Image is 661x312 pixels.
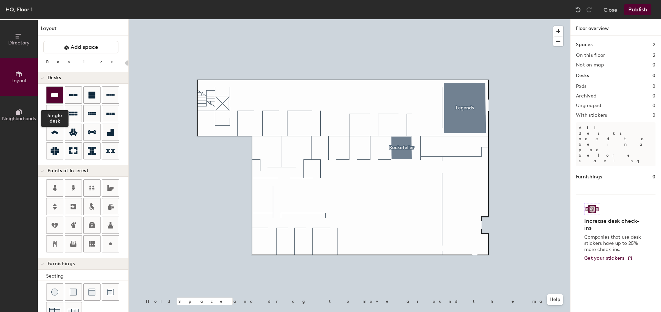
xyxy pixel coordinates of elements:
div: Seating [46,272,128,280]
span: Get your stickers [584,255,625,261]
h2: 2 [653,53,655,58]
span: Points of Interest [48,168,88,174]
h1: Desks [576,72,589,80]
h2: On this floor [576,53,605,58]
span: Layout [11,78,27,84]
button: Add space [43,41,118,53]
h2: Not on map [576,62,604,68]
h2: Ungrouped [576,103,601,108]
p: All desks need to be in a pod before saving [576,122,655,166]
h1: 0 [652,72,655,80]
span: Desks [48,75,61,81]
h1: 0 [652,173,655,181]
h2: 0 [652,93,655,99]
img: Couch (middle) [88,289,95,295]
img: Sticker logo [584,203,600,215]
img: Cushion [70,289,77,295]
p: Companies that use desk stickers have up to 25% more check-ins. [584,234,643,253]
h2: 0 [652,113,655,118]
div: HQ, Floor 1 [6,5,33,14]
h2: Archived [576,93,596,99]
button: Close [604,4,617,15]
button: Stool [46,283,63,301]
img: Couch (corner) [107,289,114,295]
h2: 0 [652,62,655,68]
h2: 0 [652,103,655,108]
h1: Layout [38,25,128,35]
span: Directory [8,40,30,46]
h2: 0 [652,84,655,89]
img: Stool [51,289,58,295]
h1: Spaces [576,41,592,49]
h1: Floor overview [570,19,661,35]
span: Neighborhoods [2,116,36,122]
h1: 2 [653,41,655,49]
div: Resize [46,59,122,64]
img: Undo [575,6,581,13]
button: Publish [624,4,651,15]
span: Add space [71,44,98,51]
h2: With stickers [576,113,607,118]
button: Couch (middle) [83,283,101,301]
h4: Increase desk check-ins [584,218,643,231]
button: Single desk [46,86,63,104]
button: Couch (corner) [102,283,119,301]
button: Help [547,294,563,305]
a: Get your stickers [584,256,633,261]
h1: Furnishings [576,173,602,181]
button: Cushion [65,283,82,301]
span: Furnishings [48,261,75,267]
img: Redo [586,6,592,13]
h2: Pods [576,84,586,89]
